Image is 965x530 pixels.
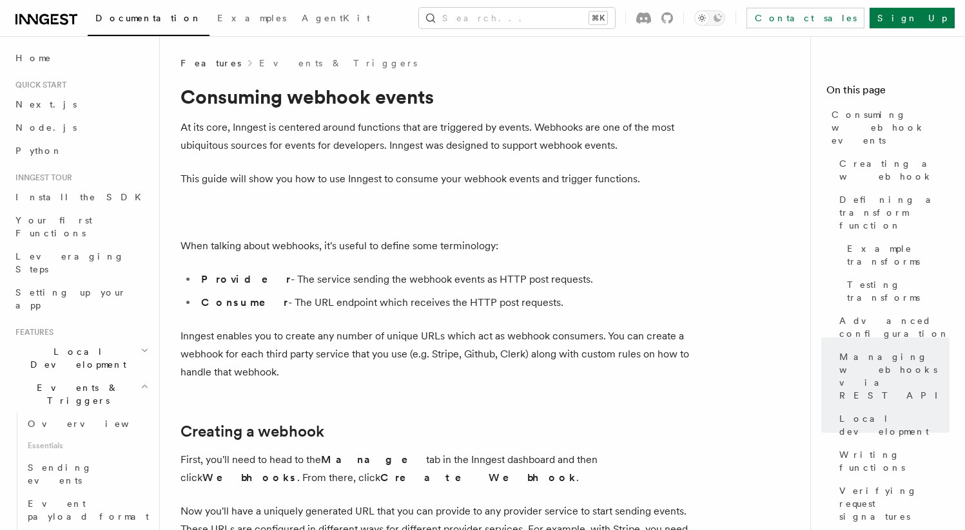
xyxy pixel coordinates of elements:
button: Search...⌘K [419,8,615,28]
a: Local development [834,407,950,443]
strong: Webhooks [202,471,297,484]
li: - The URL endpoint which receives the HTTP post requests. [197,294,696,312]
span: Sending events [28,462,92,486]
span: Setting up your app [15,287,126,310]
a: Example transforms [842,237,950,273]
span: Consuming webhook events [832,108,950,147]
span: Essentials [23,435,151,456]
a: Creating a webhook [834,152,950,188]
a: Setting up your app [10,281,151,317]
span: Your first Functions [15,215,92,238]
a: Advanced configuration [834,309,950,345]
strong: Consumer [201,296,288,308]
a: Next.js [10,93,151,116]
h1: Consuming webhook events [180,85,696,108]
a: Leveraging Steps [10,245,151,281]
p: At its core, Inngest is centered around functions that are triggered by events. Webhooks are one ... [180,118,696,155]
span: Quick start [10,80,66,90]
a: Consuming webhook events [826,103,950,152]
span: AgentKit [302,13,370,23]
span: Next.js [15,99,77,109]
a: Managing webhooks via REST API [834,345,950,407]
span: Overview [28,419,161,429]
p: When talking about webhooks, it's useful to define some terminology: [180,237,696,255]
button: Toggle dark mode [694,10,725,26]
span: Leveraging Steps [15,251,124,274]
p: First, you'll need to head to the tab in the Inngest dashboard and then click . From there, click . [180,451,696,487]
a: Events & Triggers [259,57,417,70]
span: Python [15,146,63,156]
button: Events & Triggers [10,376,151,412]
a: Examples [210,4,294,35]
span: Creating a webhook [839,157,950,183]
span: Example transforms [847,242,950,268]
a: Testing transforms [842,273,950,309]
h4: On this page [826,82,950,103]
span: Local Development [10,345,141,371]
a: Home [10,46,151,70]
a: Install the SDK [10,185,151,209]
span: Event payload format [28,498,149,522]
button: Local Development [10,340,151,376]
span: Examples [217,13,286,23]
span: Inngest tour [10,173,72,183]
span: Verifying request signatures [839,484,950,523]
a: Defining a transform function [834,188,950,237]
span: Events & Triggers [10,381,141,407]
span: Defining a transform function [839,193,950,232]
a: Creating a webhook [180,422,324,440]
a: Python [10,139,151,162]
span: Local development [839,412,950,438]
a: Event payload format [23,492,151,528]
a: Sending events [23,456,151,492]
span: Features [180,57,241,70]
span: Managing webhooks via REST API [839,350,950,402]
a: AgentKit [294,4,378,35]
span: Testing transforms [847,278,950,304]
p: Inngest enables you to create any number of unique URLs which act as webhook consumers. You can c... [180,327,696,381]
strong: Create Webhook [380,471,576,484]
kbd: ⌘K [589,12,607,24]
p: This guide will show you how to use Inngest to consume your webhook events and trigger functions. [180,170,696,188]
span: Node.js [15,122,77,133]
a: Documentation [88,4,210,36]
a: Writing functions [834,443,950,479]
span: Documentation [95,13,202,23]
span: Writing functions [839,448,950,474]
span: Advanced configuration [839,314,950,340]
a: Sign Up [870,8,955,28]
span: Home [15,52,52,64]
a: Node.js [10,116,151,139]
a: Your first Functions [10,209,151,245]
a: Verifying request signatures [834,479,950,528]
strong: Provider [201,273,291,285]
strong: Manage [321,453,426,466]
a: Overview [23,412,151,435]
a: Contact sales [746,8,864,28]
span: Install the SDK [15,192,149,202]
li: - The service sending the webhook events as HTTP post requests. [197,270,696,289]
span: Features [10,327,54,337]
